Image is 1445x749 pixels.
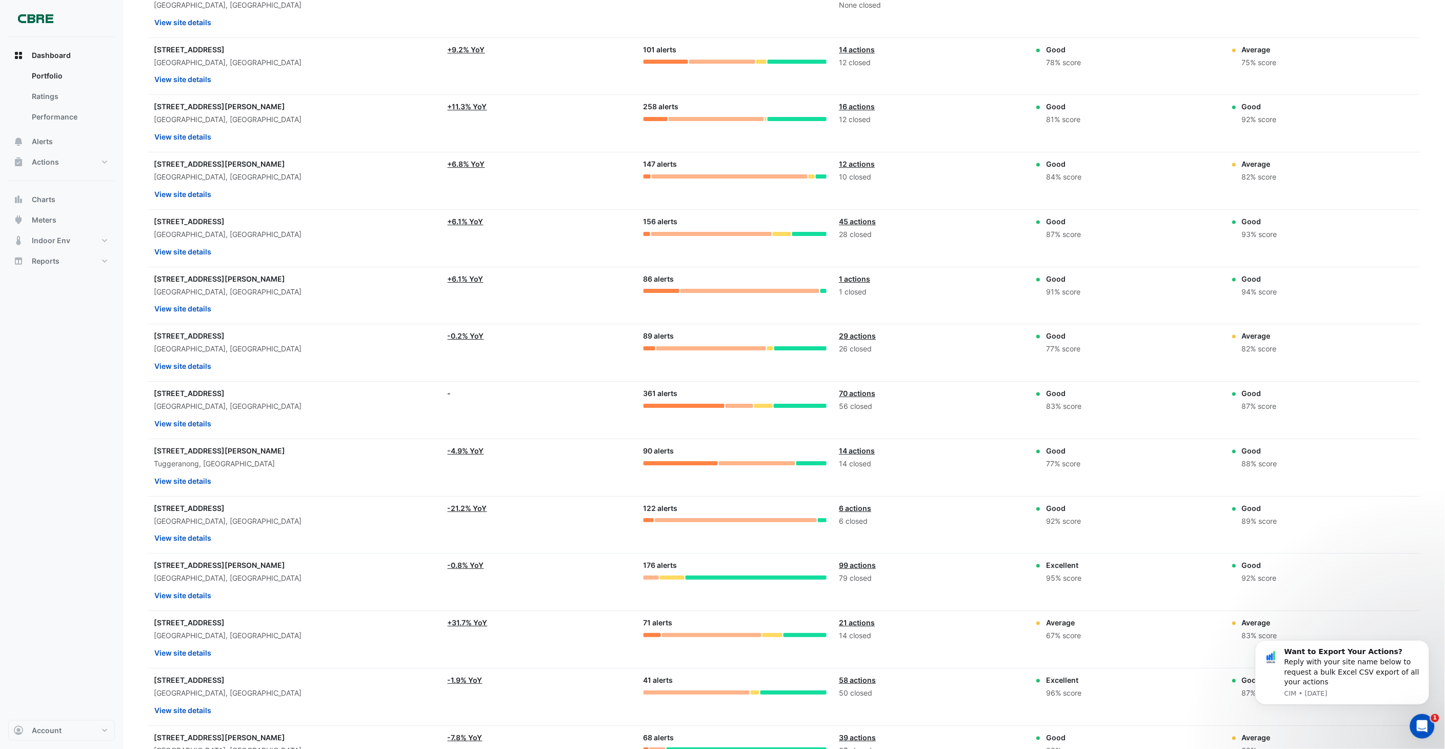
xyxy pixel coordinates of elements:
[839,102,875,111] a: 16 actions
[32,256,59,266] span: Reports
[1046,516,1081,527] div: 92% score
[8,189,115,210] button: Charts
[1431,714,1439,722] span: 1
[8,152,115,172] button: Actions
[1242,388,1277,399] div: Good
[1046,458,1080,470] div: 77% score
[32,235,70,246] span: Indoor Env
[154,273,435,284] div: [STREET_ADDRESS][PERSON_NAME]
[839,573,1022,584] div: 79 closed
[8,251,115,271] button: Reports
[1046,675,1081,685] div: Excellent
[644,388,827,400] div: 361 alerts
[13,256,24,266] app-icon: Reports
[154,343,435,355] div: [GEOGRAPHIC_DATA], [GEOGRAPHIC_DATA]
[32,136,53,147] span: Alerts
[154,445,435,456] div: [STREET_ADDRESS][PERSON_NAME]
[448,504,487,513] a: -21.2% YoY
[839,446,875,455] a: 14 actions
[8,131,115,152] button: Alerts
[154,560,435,570] div: [STREET_ADDRESS][PERSON_NAME]
[644,159,827,170] div: 147 alerts
[644,560,827,571] div: 176 alerts
[839,687,1022,699] div: 50 closed
[1046,343,1080,355] div: 77% score
[1242,101,1277,112] div: Good
[154,732,435,743] div: [STREET_ADDRESS][PERSON_NAME]
[154,57,435,69] div: [GEOGRAPHIC_DATA], [GEOGRAPHIC_DATA]
[13,50,24,61] app-icon: Dashboard
[448,45,485,54] a: +9.2% YoY
[644,617,827,629] div: 71 alerts
[1046,617,1081,628] div: Average
[1046,286,1080,298] div: 91% score
[154,573,435,584] div: [GEOGRAPHIC_DATA], [GEOGRAPHIC_DATA]
[13,235,24,246] app-icon: Indoor Env
[1242,445,1277,456] div: Good
[1046,573,1081,584] div: 95% score
[1242,630,1277,642] div: 83% score
[1046,273,1080,284] div: Good
[8,230,115,251] button: Indoor Env
[154,114,435,126] div: [GEOGRAPHIC_DATA], [GEOGRAPHIC_DATA]
[154,529,212,547] button: View site details
[154,472,212,490] button: View site details
[839,229,1022,241] div: 28 closed
[839,733,876,742] a: 39 actions
[839,516,1022,527] div: 6 closed
[839,331,876,340] a: 29 actions
[154,171,435,183] div: [GEOGRAPHIC_DATA], [GEOGRAPHIC_DATA]
[13,215,24,225] app-icon: Meters
[839,389,875,398] a: 70 actions
[1046,388,1081,399] div: Good
[644,445,827,457] div: 90 alerts
[1242,44,1277,55] div: Average
[154,243,212,261] button: View site details
[154,401,435,412] div: [GEOGRAPHIC_DATA], [GEOGRAPHIC_DATA]
[13,157,24,167] app-icon: Actions
[32,215,56,225] span: Meters
[1046,114,1080,126] div: 81% score
[154,44,435,55] div: [STREET_ADDRESS]
[13,194,24,205] app-icon: Charts
[32,157,59,167] span: Actions
[839,217,876,226] a: 45 actions
[8,45,115,66] button: Dashboard
[1242,617,1277,628] div: Average
[644,101,827,113] div: 258 alerts
[1046,171,1081,183] div: 84% score
[154,330,435,341] div: [STREET_ADDRESS]
[1046,229,1081,241] div: 87% score
[8,210,115,230] button: Meters
[154,630,435,642] div: [GEOGRAPHIC_DATA], [GEOGRAPHIC_DATA]
[1410,714,1435,739] iframe: Intercom live chat
[448,160,485,168] a: +6.8% YoY
[1242,171,1277,183] div: 82% score
[1046,159,1081,169] div: Good
[24,66,115,86] a: Portfolio
[154,415,212,432] button: View site details
[644,273,827,285] div: 86 alerts
[12,8,58,29] img: Company Logo
[1046,57,1081,69] div: 78% score
[1242,458,1277,470] div: 88% score
[644,216,827,228] div: 156 alerts
[154,70,212,88] button: View site details
[154,128,212,146] button: View site details
[1046,560,1081,570] div: Excellent
[1046,732,1081,743] div: Good
[13,136,24,147] app-icon: Alerts
[448,676,483,684] a: -1.9% YoY
[154,687,435,699] div: [GEOGRAPHIC_DATA], [GEOGRAPHIC_DATA]
[8,720,115,741] button: Account
[1242,216,1277,227] div: Good
[1242,273,1277,284] div: Good
[154,388,435,399] div: [STREET_ADDRESS]
[448,733,483,742] a: -7.8% YoY
[644,44,827,56] div: 101 alerts
[839,160,875,168] a: 12 actions
[644,675,827,686] div: 41 alerts
[1046,401,1081,412] div: 83% score
[154,644,212,662] button: View site details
